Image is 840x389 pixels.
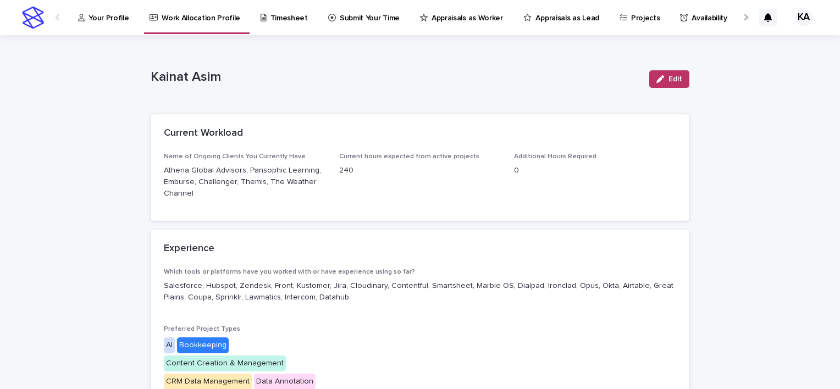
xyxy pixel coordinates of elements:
p: 0 [514,165,676,176]
div: AI [164,337,175,353]
p: Kainat Asim [151,69,640,85]
span: Additional Hours Required [514,153,596,160]
div: Bookkeeping [177,337,229,353]
p: 240 [339,165,501,176]
p: Athena Global Advisors, Pansophic Learning, Emburse, Challenger, Themis, The Weather Channel [164,165,326,199]
div: KA [795,9,813,26]
div: Content Creation & Management [164,355,286,371]
span: Which tools or platforms have you worked with or have experience using so far? [164,269,415,275]
h2: Current Workload [164,127,243,140]
button: Edit [649,70,689,88]
span: Preferred Project Types [164,326,240,332]
p: Salesforce, Hubspot, Zendesk, Front, Kustomer, Jira, Cloudinary, Contentful, Smartsheet, Marble O... [164,280,676,303]
img: stacker-logo-s-only.png [22,7,44,29]
span: Name of Ongoing Clients You Currently Have [164,153,306,160]
span: Current hours expected from active projects [339,153,479,160]
span: Edit [668,75,682,83]
h2: Experience [164,243,214,255]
